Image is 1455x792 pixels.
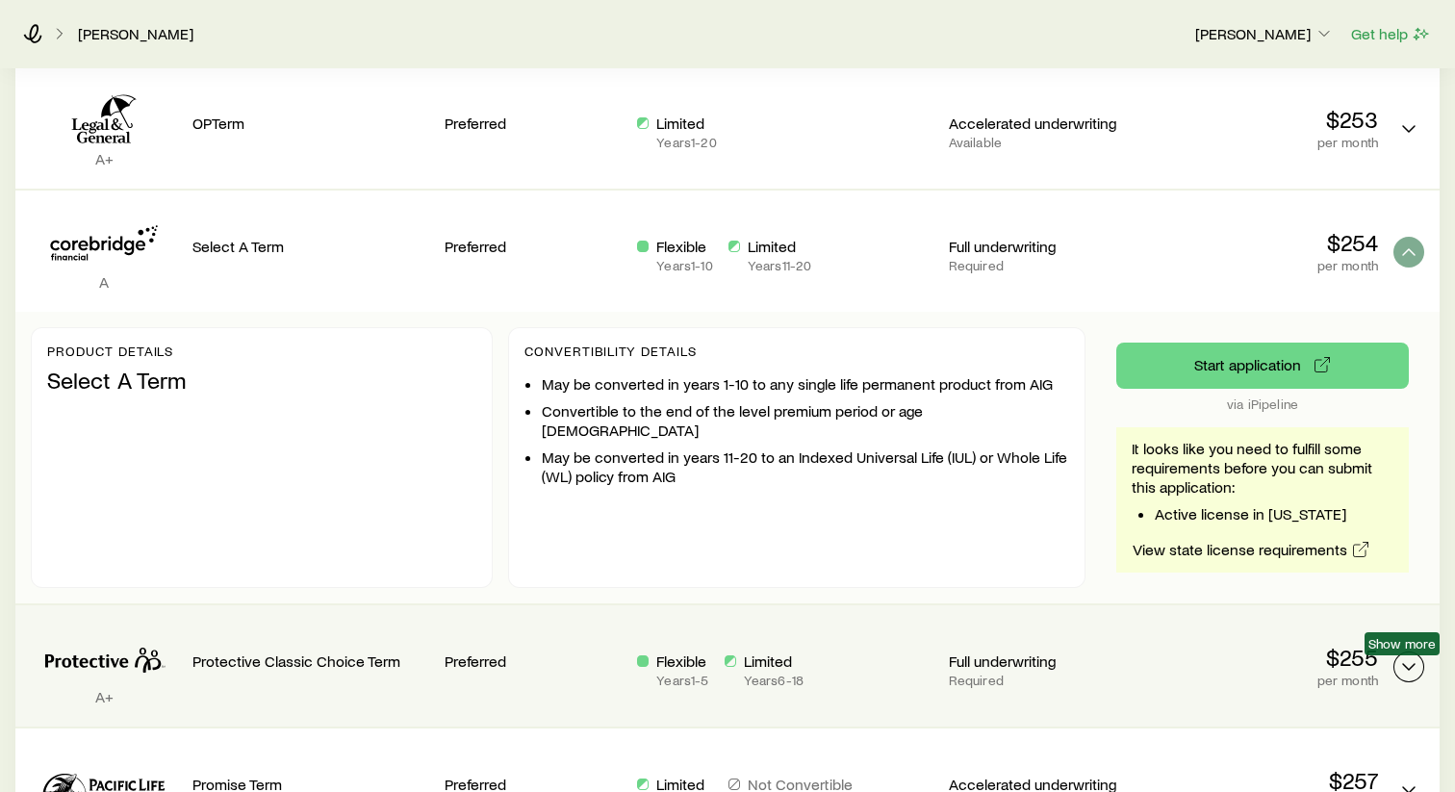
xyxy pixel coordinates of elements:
p: Limited [656,114,716,133]
p: Limited [744,651,804,671]
p: Preferred [445,114,622,133]
p: Flexible [656,651,708,671]
p: Select A Term [47,367,476,394]
p: Accelerated underwriting [949,114,1126,133]
p: Available [949,135,1126,150]
p: per month [1141,135,1378,150]
p: Years 11 - 20 [748,258,812,273]
p: A+ [31,687,177,706]
a: [PERSON_NAME] [77,25,194,43]
p: per month [1141,673,1378,688]
p: Product details [47,344,476,359]
button: via iPipeline [1116,343,1409,389]
li: May be converted in years 1-10 to any single life permanent product from AIG [542,374,1069,394]
p: Years 1 - 20 [656,135,716,150]
p: via iPipeline [1116,396,1409,412]
p: Required [949,258,1126,273]
p: It looks like you need to fulfill some requirements before you can submit this application: [1132,439,1393,497]
p: Protective Classic Choice Term [192,651,429,671]
button: Get help [1350,23,1432,45]
p: A [31,272,177,292]
p: Preferred [445,651,622,671]
p: $253 [1141,106,1378,133]
p: Years 6 - 18 [744,673,804,688]
p: Required [949,673,1126,688]
button: [PERSON_NAME] [1194,23,1335,46]
p: Convertibility Details [524,344,1069,359]
p: Select A Term [192,237,429,256]
li: Active license in [US_STATE] [1155,504,1393,524]
li: Convertible to the end of the level premium period or age [DEMOGRAPHIC_DATA] [542,401,1069,440]
p: [PERSON_NAME] [1195,24,1334,43]
p: Years 1 - 10 [656,258,712,273]
p: Full underwriting [949,237,1126,256]
a: View state license requirements [1132,539,1371,561]
p: Flexible [656,237,712,256]
p: $255 [1141,644,1378,671]
span: Show more [1368,636,1436,651]
p: $254 [1141,229,1378,256]
p: Limited [748,237,812,256]
p: Preferred [445,237,622,256]
p: OPTerm [192,114,429,133]
p: per month [1141,258,1378,273]
p: Years 1 - 5 [656,673,708,688]
li: May be converted in years 11-20 to an Indexed Universal Life (IUL) or Whole Life (WL) policy from... [542,447,1069,486]
p: A+ [31,149,177,168]
p: Full underwriting [949,651,1126,671]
